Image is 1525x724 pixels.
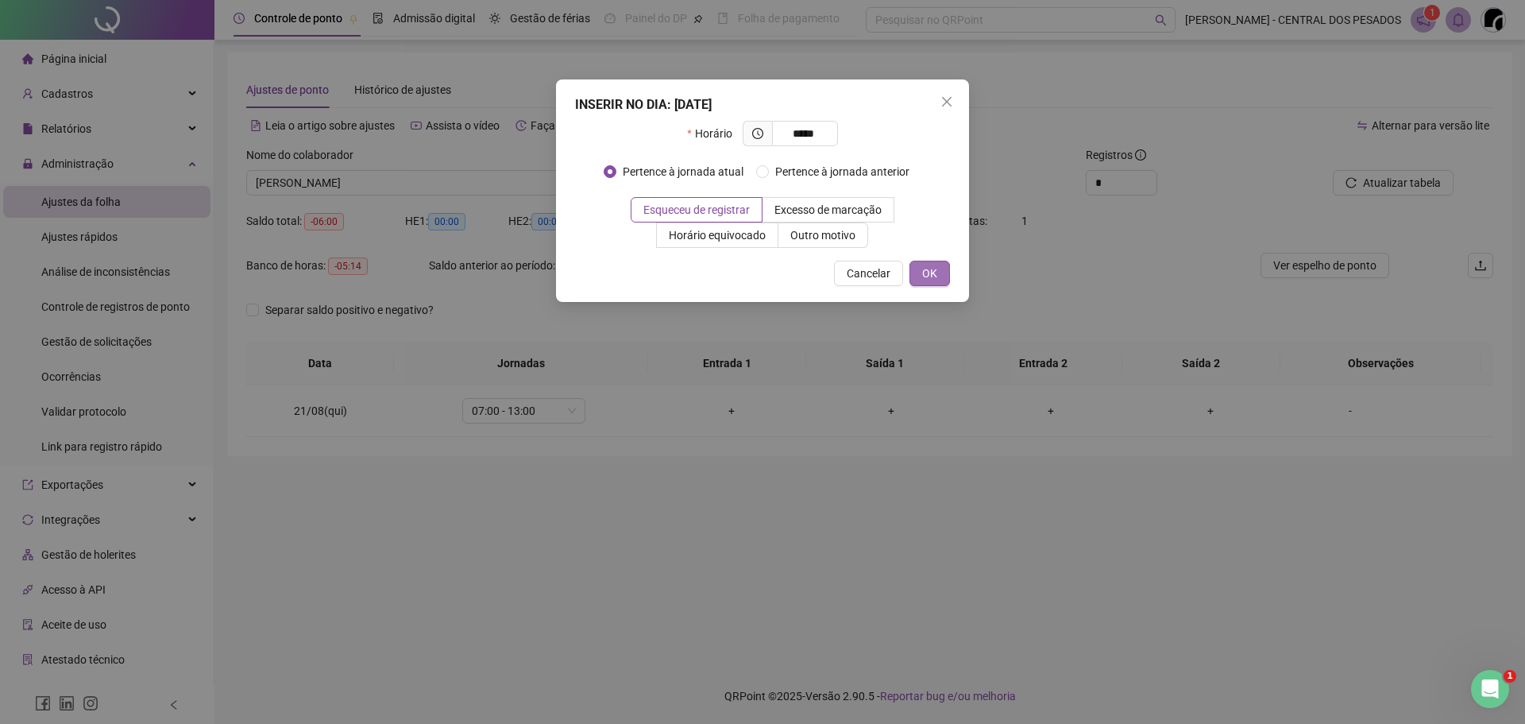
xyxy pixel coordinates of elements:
iframe: Intercom live chat [1471,670,1509,708]
div: INSERIR NO DIA : [DATE] [575,95,950,114]
span: Pertence à jornada atual [616,163,750,180]
button: OK [909,261,950,286]
span: clock-circle [752,128,763,139]
span: close [940,95,953,108]
span: 1 [1504,670,1516,683]
span: Esqueceu de registrar [643,203,750,216]
button: Close [934,89,959,114]
span: Cancelar [847,265,890,282]
button: Cancelar [834,261,903,286]
span: Horário equivocado [669,229,766,242]
span: Pertence à jornada anterior [769,163,916,180]
span: Excesso de marcação [774,203,882,216]
span: Outro motivo [790,229,855,242]
label: Horário [687,121,742,146]
span: OK [922,265,937,282]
